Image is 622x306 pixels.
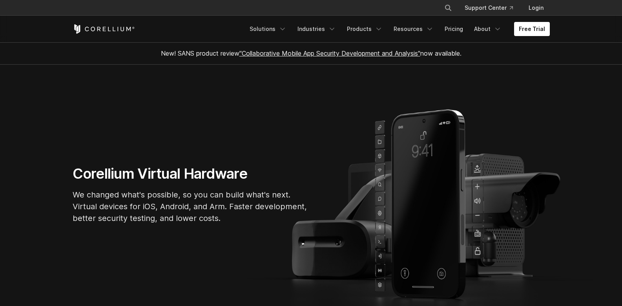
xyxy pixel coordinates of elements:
a: About [469,22,506,36]
a: Pricing [440,22,468,36]
div: Navigation Menu [435,1,550,15]
h1: Corellium Virtual Hardware [73,165,308,183]
a: Corellium Home [73,24,135,34]
a: Products [342,22,387,36]
a: Free Trial [514,22,550,36]
p: We changed what's possible, so you can build what's next. Virtual devices for iOS, Android, and A... [73,189,308,224]
a: Industries [293,22,341,36]
div: Navigation Menu [245,22,550,36]
span: New! SANS product review now available. [161,49,461,57]
a: Support Center [458,1,519,15]
a: Login [522,1,550,15]
a: Solutions [245,22,291,36]
button: Search [441,1,455,15]
a: Resources [389,22,438,36]
a: "Collaborative Mobile App Security Development and Analysis" [239,49,420,57]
